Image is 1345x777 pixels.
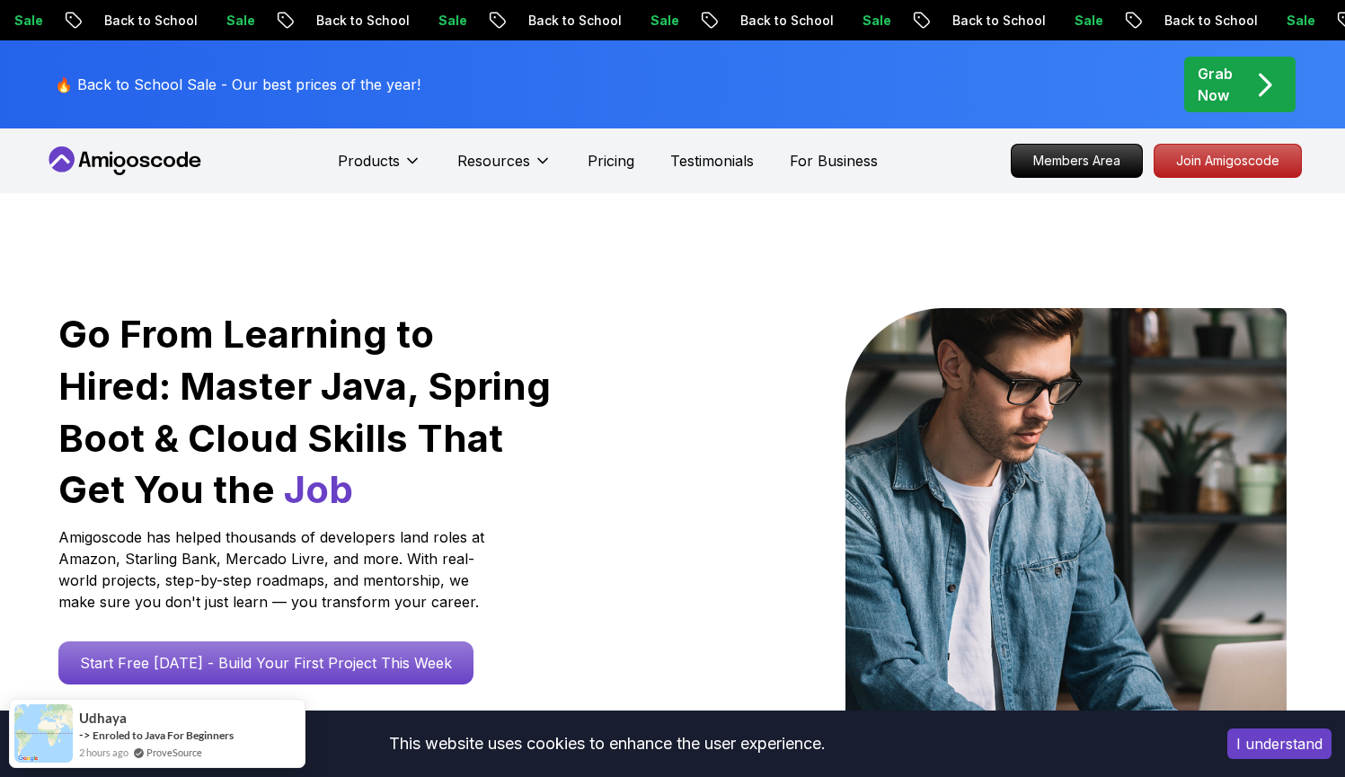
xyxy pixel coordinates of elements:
a: Members Area [1011,144,1143,178]
span: 2 hours ago [79,745,128,760]
div: This website uses cookies to enhance the user experience. [13,724,1200,764]
button: Accept cookies [1227,728,1332,759]
span: Udhaya [79,711,127,726]
p: Back to School [89,12,211,30]
p: Sale [1271,12,1329,30]
p: Sale [423,12,481,30]
p: Amigoscode has helped thousands of developers land roles at Amazon, Starling Bank, Mercado Livre,... [58,526,490,613]
p: Back to School [301,12,423,30]
p: Sale [635,12,693,30]
p: Back to School [725,12,847,30]
a: Join Amigoscode [1154,144,1302,178]
img: provesource social proof notification image [14,704,73,763]
p: Back to School [937,12,1059,30]
span: Job [284,466,353,512]
p: Members Area [1012,145,1142,177]
p: Back to School [513,12,635,30]
p: Back to School [1149,12,1271,30]
h1: Go From Learning to Hired: Master Java, Spring Boot & Cloud Skills That Get You the [58,308,553,516]
img: hero [845,308,1287,771]
p: Sale [847,12,905,30]
span: -> [79,728,91,742]
p: Sale [211,12,269,30]
p: Sale [1059,12,1117,30]
p: Products [338,150,400,172]
p: 🔥 Back to School Sale - Our best prices of the year! [55,74,420,95]
p: Join Amigoscode [1155,145,1301,177]
p: Resources [457,150,530,172]
a: Start Free [DATE] - Build Your First Project This Week [58,641,473,684]
a: Testimonials [670,150,754,172]
button: Products [338,150,421,186]
p: Grab Now [1198,63,1233,106]
button: Resources [457,150,552,186]
a: Pricing [588,150,634,172]
a: ProveSource [146,745,202,760]
a: For Business [790,150,878,172]
a: Enroled to Java For Beginners [93,728,234,742]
